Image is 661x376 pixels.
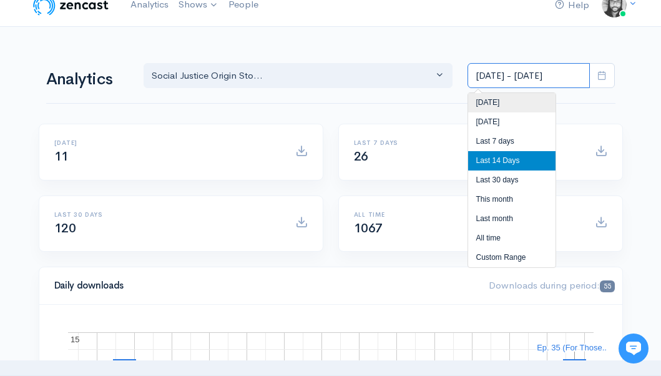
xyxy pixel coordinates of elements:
[468,132,556,151] li: Last 7 days
[537,343,612,352] text: Ep. 35 (For Those...)
[619,334,649,364] iframe: gist-messenger-bubble-iframe
[71,335,79,344] text: 15
[36,235,223,260] input: Search articles
[81,173,150,183] span: New conversation
[468,171,556,190] li: Last 30 days
[489,279,614,291] span: Downloads during period:
[46,71,129,89] h1: Analytics
[152,69,434,83] div: Social Justice Origin Sto...
[54,220,76,236] span: 120
[468,190,556,209] li: This month
[354,149,368,164] span: 26
[19,83,231,143] h2: Just let us know if you need anything and we'll be happy to help! 🙂
[54,139,280,146] h6: [DATE]
[468,248,556,267] li: Custom Range
[54,211,280,218] h6: Last 30 days
[468,93,556,112] li: [DATE]
[468,151,556,171] li: Last 14 Days
[354,139,580,146] h6: Last 7 days
[19,166,230,190] button: New conversation
[468,229,556,248] li: All time
[354,211,580,218] h6: All time
[600,280,614,292] span: 55
[468,112,556,132] li: [DATE]
[468,209,556,229] li: Last month
[17,214,233,229] p: Find an answer quickly
[54,280,474,291] h4: Daily downloads
[19,61,231,81] h1: Hi 👋
[354,220,383,236] span: 1067
[54,149,69,164] span: 11
[468,63,590,89] input: analytics date range selector
[144,63,453,89] button: Social Justice Origin Sto...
